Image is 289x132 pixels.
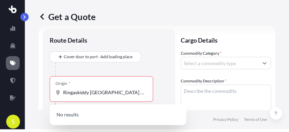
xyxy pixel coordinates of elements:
[244,117,267,122] a: Terms of Use
[56,81,70,86] div: Origin
[50,104,186,125] div: Show suggestions
[52,107,183,122] p: No results
[63,89,144,96] input: Origin
[64,53,132,60] span: Cover door to port - Add loading place
[181,57,258,69] input: Select a commodity type
[50,51,141,62] button: Cover door to port - Add loading place
[11,118,15,125] span: S
[50,36,87,44] p: Route Details
[39,11,96,22] p: Get a Quote
[258,57,271,69] button: Show suggestions
[213,117,238,122] a: Privacy Policy
[181,78,227,85] label: Commodity Description
[181,50,222,57] label: Commodity Category
[181,29,271,50] p: Cargo Details
[53,103,98,109] div: Please select an origin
